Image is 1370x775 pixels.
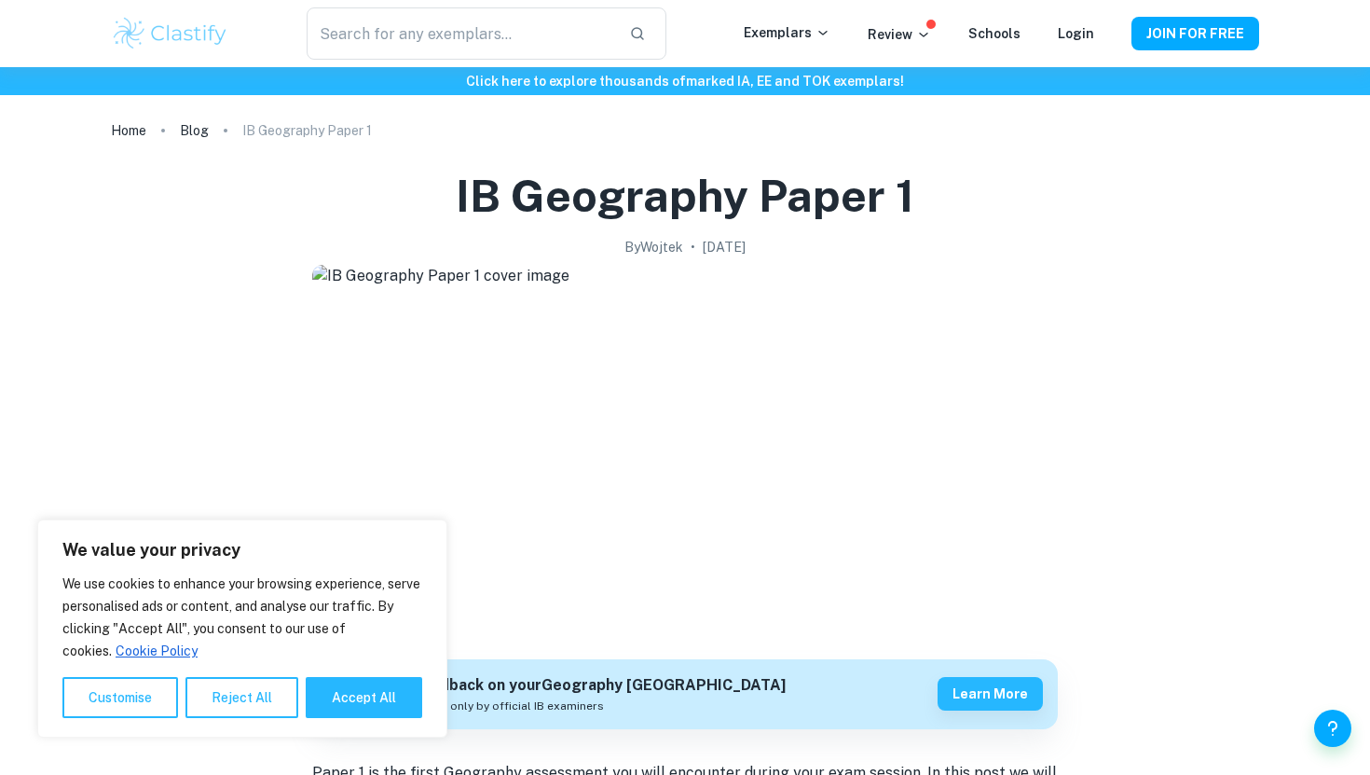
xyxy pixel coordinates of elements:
button: Reject All [185,677,298,718]
input: Search for any exemplars... [307,7,614,60]
h2: [DATE] [703,237,746,257]
p: Exemplars [744,22,830,43]
p: We use cookies to enhance your browsing experience, serve personalised ads or content, and analys... [62,573,422,662]
span: Marked only by official IB examiners [406,698,604,714]
p: Review [868,24,931,45]
h6: Click here to explore thousands of marked IA, EE and TOK exemplars ! [4,71,1366,91]
a: Login [1058,26,1094,41]
a: Blog [180,118,209,144]
button: JOIN FOR FREE [1131,17,1259,50]
button: Help and Feedback [1314,710,1351,747]
a: Schools [968,26,1021,41]
div: We value your privacy [37,519,447,738]
button: Learn more [938,677,1043,711]
a: Get feedback on yourGeography [GEOGRAPHIC_DATA]Marked only by official IB examinersLearn more [312,659,1058,729]
img: Clastify logo [111,15,229,52]
p: IB Geography Paper 1 [242,120,372,141]
button: Customise [62,677,178,718]
p: We value your privacy [62,539,422,561]
p: • [691,237,695,257]
h6: Get feedback on your Geography [GEOGRAPHIC_DATA] [382,674,786,698]
h1: IB Geography Paper 1 [456,166,914,226]
a: Home [111,118,146,144]
button: Accept All [306,677,422,718]
img: IB Geography Paper 1 cover image [312,265,1058,638]
a: Cookie Policy [115,643,199,659]
h2: By Wojtek [624,237,683,257]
